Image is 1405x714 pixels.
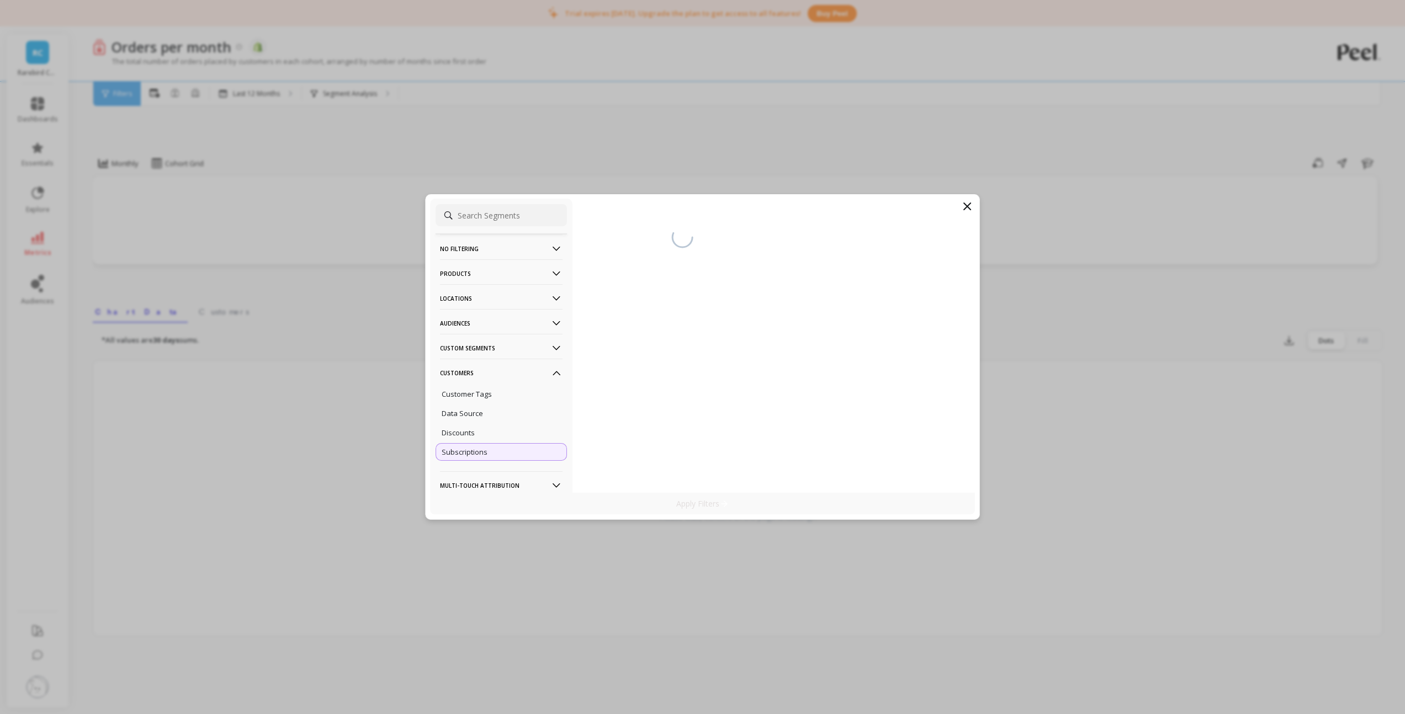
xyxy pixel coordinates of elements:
[440,471,563,499] p: Multi-Touch Attribution
[676,498,729,509] p: Apply Filters
[442,447,487,457] p: Subscriptions
[440,235,563,263] p: No filtering
[440,359,563,387] p: Customers
[436,204,567,226] input: Search Segments
[440,334,563,362] p: Custom Segments
[440,309,563,337] p: Audiences
[440,284,563,312] p: Locations
[442,408,483,418] p: Data Source
[442,428,475,438] p: Discounts
[442,389,492,399] p: Customer Tags
[440,259,563,287] p: Products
